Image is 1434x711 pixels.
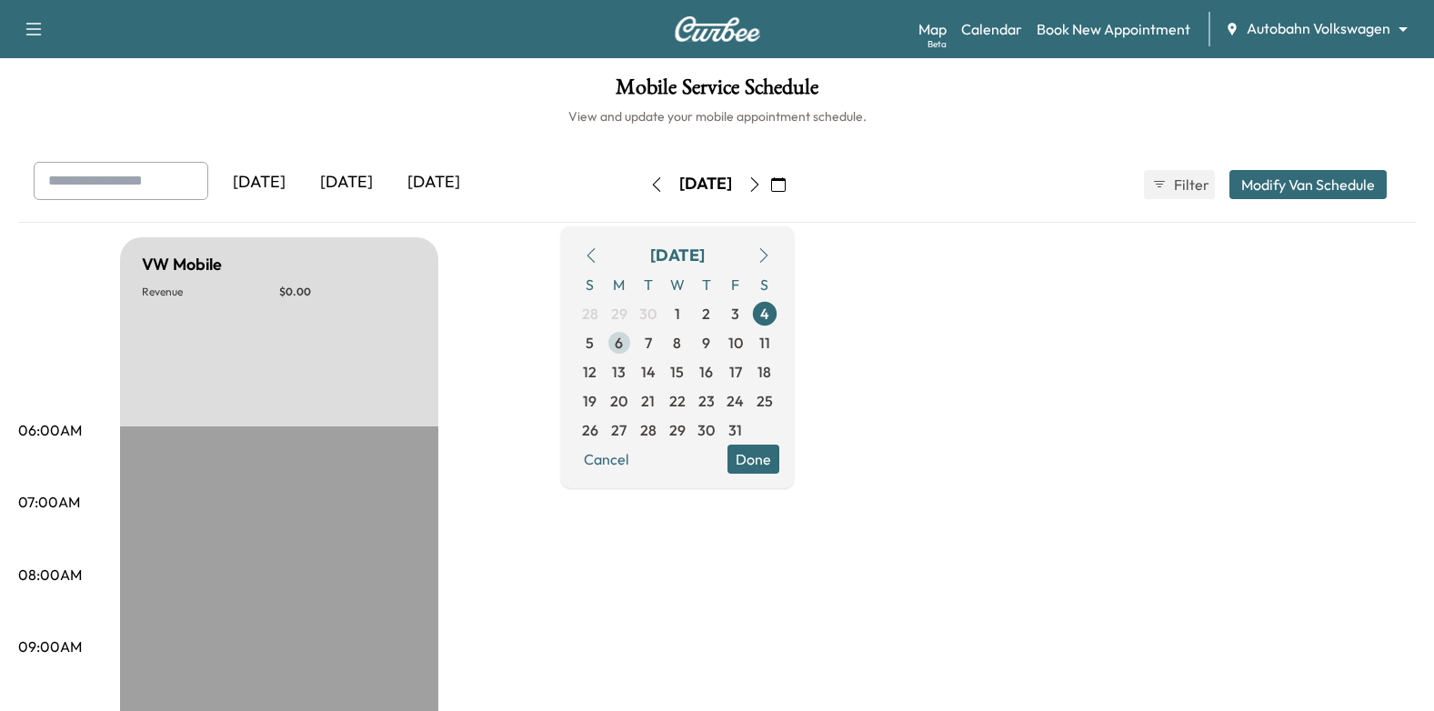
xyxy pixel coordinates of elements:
img: Curbee Logo [674,16,761,42]
span: 17 [729,361,742,383]
div: [DATE] [679,173,732,195]
span: 28 [640,419,657,441]
span: 21 [641,390,655,412]
span: S [750,270,779,299]
span: 28 [582,303,598,325]
p: $ 0.00 [279,285,416,299]
a: Calendar [961,18,1022,40]
p: 06:00AM [18,419,82,441]
div: [DATE] [303,162,390,204]
span: 25 [757,390,773,412]
h1: Mobile Service Schedule [18,76,1416,107]
span: 29 [669,419,686,441]
span: 2 [702,303,710,325]
p: 09:00AM [18,636,82,657]
span: 6 [615,332,623,354]
div: [DATE] [390,162,477,204]
span: 10 [728,332,743,354]
span: W [663,270,692,299]
span: M [605,270,634,299]
span: 5 [586,332,594,354]
span: T [634,270,663,299]
a: Book New Appointment [1037,18,1190,40]
span: 20 [610,390,627,412]
h6: View and update your mobile appointment schedule. [18,107,1416,125]
button: Cancel [576,445,637,474]
p: 08:00AM [18,564,82,586]
span: 4 [760,303,769,325]
span: 8 [673,332,681,354]
span: 26 [582,419,598,441]
span: S [576,270,605,299]
p: Revenue [142,285,279,299]
p: 07:00AM [18,491,80,513]
div: [DATE] [650,243,705,268]
span: 1 [675,303,680,325]
div: Beta [928,37,947,51]
span: 31 [728,419,742,441]
span: 9 [702,332,710,354]
span: 13 [612,361,626,383]
span: 12 [583,361,597,383]
span: 14 [641,361,656,383]
span: 24 [727,390,744,412]
button: Filter [1144,170,1215,199]
button: Modify Van Schedule [1229,170,1387,199]
span: 30 [639,303,657,325]
span: 15 [670,361,684,383]
span: F [721,270,750,299]
span: 3 [731,303,739,325]
span: 11 [759,332,770,354]
span: 7 [645,332,652,354]
span: 27 [611,419,627,441]
span: 22 [669,390,686,412]
span: 29 [611,303,627,325]
a: MapBeta [918,18,947,40]
span: 23 [698,390,715,412]
span: T [692,270,721,299]
span: Autobahn Volkswagen [1247,18,1390,39]
span: 16 [699,361,713,383]
span: 18 [757,361,771,383]
div: [DATE] [216,162,303,204]
span: Filter [1174,174,1207,195]
h5: VW Mobile [142,252,222,277]
button: Done [727,445,779,474]
span: 19 [583,390,597,412]
span: 30 [697,419,715,441]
